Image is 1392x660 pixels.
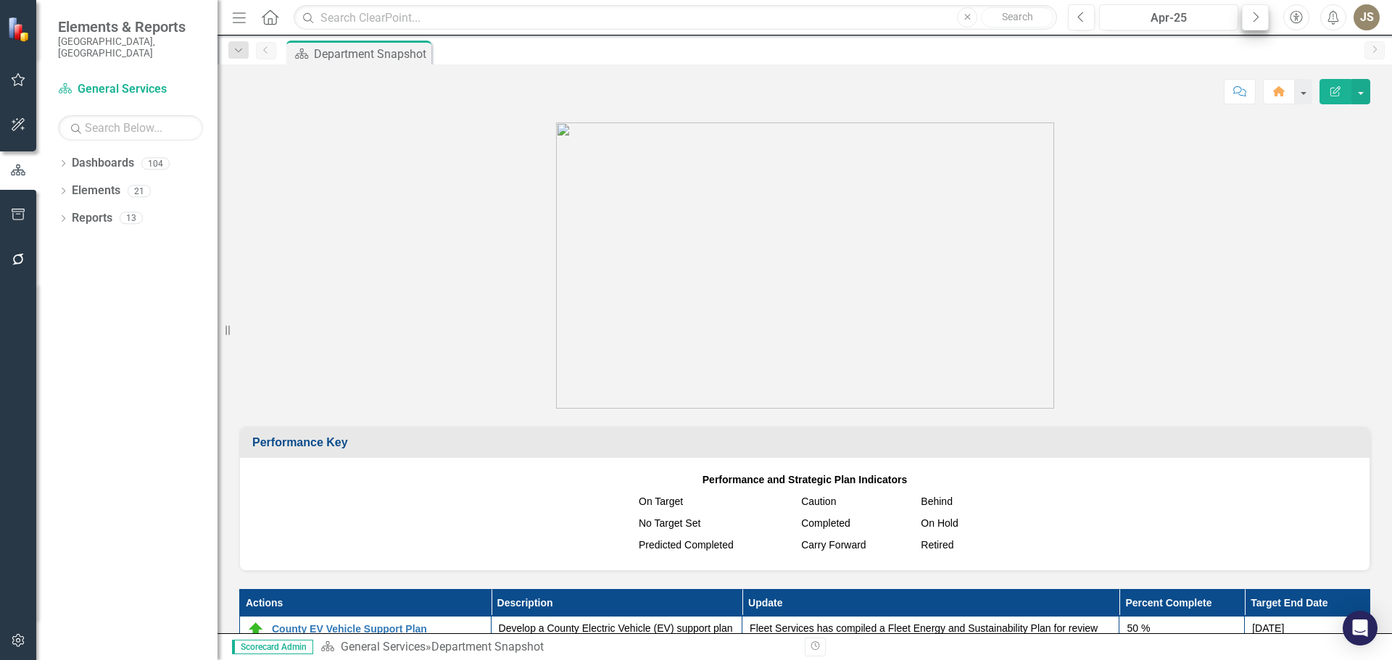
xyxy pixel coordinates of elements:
button: Apr-25 [1099,4,1238,30]
div: Department Snapshot [314,45,428,63]
img: On Target [247,621,265,638]
img: MeasureCaution.png [790,496,801,508]
div: 104 [141,157,170,170]
img: NoTargetSet.png [627,518,639,530]
span: Behind [921,496,953,507]
span: On Hold [921,517,958,529]
div: » [320,639,794,656]
input: Search Below... [58,115,203,141]
span: Completed [801,517,850,529]
div: Open Intercom Messenger [1343,611,1377,646]
input: Search ClearPoint... [294,5,1057,30]
span: Elements & Reports [58,18,203,35]
img: Sarasota%20Hourglass%20v2.png [909,540,921,551]
img: ontarget.png [627,496,639,508]
a: Dashboards [72,155,134,172]
span: Predicted Completed [639,539,734,551]
small: [GEOGRAPHIC_DATA], [GEOGRAPHIC_DATA] [58,35,203,59]
a: County EV Vehicle Support Plan [272,624,484,635]
span: Caution [801,496,836,507]
div: 21 [128,185,151,197]
span: Search [1002,11,1033,22]
img: MeasureSuspended.png [909,518,921,530]
div: 13 [120,212,143,225]
h3: Performance Key [252,436,1362,449]
button: JS [1354,4,1380,30]
a: Elements [72,183,120,199]
img: Sarasota%20Predicted%20Complete.png [627,540,639,551]
button: Search [981,7,1053,28]
div: Department Snapshot [431,640,544,653]
span: Carry Forward [801,539,866,551]
img: ClearPoint Strategy [7,17,33,42]
div: 50 % [1127,621,1237,635]
a: General Services [58,81,203,98]
a: General Services [341,640,426,653]
div: Apr-25 [1104,9,1233,27]
strong: Performance and Strategic Plan Indicators [703,474,907,485]
p: Fleet Services has compiled a Fleet Energy and Sustainability Plan for review with with UF IFAS. ... [750,621,1111,650]
span: On Target [639,496,683,507]
span: No Target Set [639,517,700,529]
img: Fleet1test2.png [556,122,1054,409]
img: MeasureBehind.png [909,496,921,508]
img: Green%20Checkbox%20%20v2.png [790,518,801,530]
span: Scorecard Admin [232,640,313,654]
img: Sarasota%20Carry%20Forward.png [790,540,801,551]
a: Reports [72,210,112,227]
span: Retired [921,539,953,551]
span: [DATE] [1252,622,1284,634]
